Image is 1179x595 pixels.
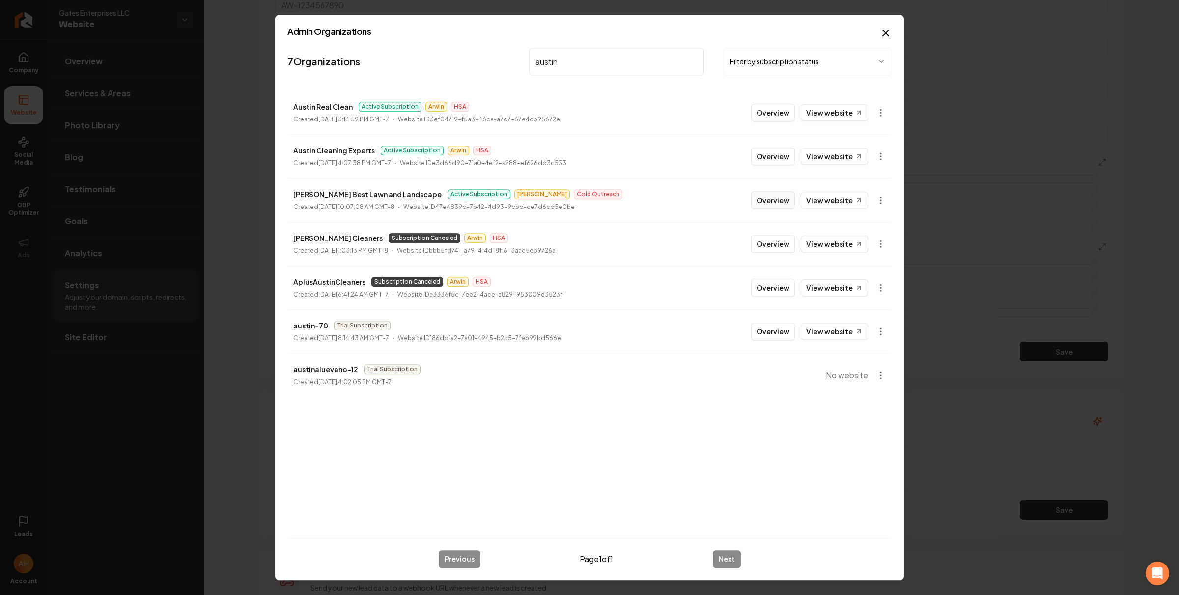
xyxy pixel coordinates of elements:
input: Search by name or ID [529,48,704,75]
time: [DATE] 10:07:08 AM GMT-8 [318,203,394,210]
button: Overview [751,191,795,209]
time: [DATE] 4:02:05 PM GMT-7 [318,378,392,386]
p: Austin Real Clean [293,101,353,113]
p: Created [293,246,388,256]
span: HSA [490,233,508,243]
p: Website ID e3d66d90-71a0-4ef2-a288-ef626dd3c533 [400,158,566,168]
span: Subscription Canceled [371,277,443,287]
button: Overview [751,148,795,165]
p: Created [293,202,394,212]
p: [PERSON_NAME] Cleaners [293,232,383,244]
a: 7Organizations [287,55,360,68]
time: [DATE] 3:14:59 PM GMT-7 [318,116,389,123]
span: [PERSON_NAME] [514,189,570,199]
p: Created [293,158,391,168]
a: View website [801,279,868,296]
span: HSA [473,146,491,155]
button: Overview [751,323,795,340]
p: Created [293,333,389,343]
span: HSA [451,102,469,112]
span: Active Subscription [359,102,421,112]
span: Active Subscription [448,189,510,199]
span: Arwin [448,146,469,155]
span: Arwin [464,233,486,243]
a: View website [801,148,868,165]
p: Website ID 47e4839d-7b42-4d93-9cbd-ce7d6cd5e0be [403,202,575,212]
a: View website [801,323,868,340]
p: AplusAustinCleaners [293,276,365,288]
span: No website [826,369,868,381]
h2: Admin Organizations [287,27,892,36]
a: View website [801,192,868,208]
span: HSA [473,277,491,287]
span: Cold Outreach [574,189,622,199]
p: Website ID a3336f5c-7ee2-4ace-a829-953009e3523f [397,290,562,299]
span: Arwin [447,277,469,287]
p: Website ID bbb5fd74-1a79-414d-8f16-3aac5eb9726a [397,246,556,256]
p: Created [293,115,389,124]
span: Active Subscription [381,146,444,155]
p: Website ID 186dcfa2-7a01-4945-b2c5-7feb99bd566e [398,333,561,343]
span: Arwin [425,102,447,112]
p: Austin Cleaning Experts [293,145,375,156]
a: View website [801,104,868,121]
span: Subscription Canceled [389,233,460,243]
time: [DATE] 8:14:43 AM GMT-7 [318,334,389,342]
a: View website [801,236,868,252]
button: Overview [751,235,795,253]
span: Trial Subscription [334,321,391,330]
span: Page 1 of 1 [580,553,613,565]
span: Trial Subscription [364,364,421,374]
p: austinaluevano-12 [293,363,358,375]
button: Overview [751,104,795,121]
p: Created [293,377,392,387]
time: [DATE] 1:03:13 PM GMT-8 [318,247,388,254]
p: austin-70 [293,320,328,331]
p: Created [293,290,389,299]
time: [DATE] 6:41:24 AM GMT-7 [318,291,389,298]
p: Website ID 3ef04719-f5a3-46ca-a7c7-67e4cb95672e [398,115,560,124]
p: [PERSON_NAME] Best Lawn and Landscape [293,188,442,200]
time: [DATE] 4:07:38 PM GMT-7 [318,159,391,167]
button: Overview [751,279,795,297]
